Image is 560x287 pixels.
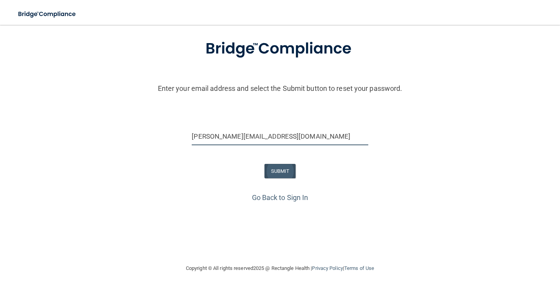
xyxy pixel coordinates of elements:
input: Email [192,128,368,145]
div: Copyright © All rights reserved 2025 @ Rectangle Health | | [138,256,422,281]
img: bridge_compliance_login_screen.278c3ca4.svg [12,6,83,22]
a: Go Back to Sign In [252,193,308,202]
button: SUBMIT [264,164,296,178]
img: bridge_compliance_login_screen.278c3ca4.svg [189,29,371,69]
a: Privacy Policy [312,265,343,271]
a: Terms of Use [344,265,374,271]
